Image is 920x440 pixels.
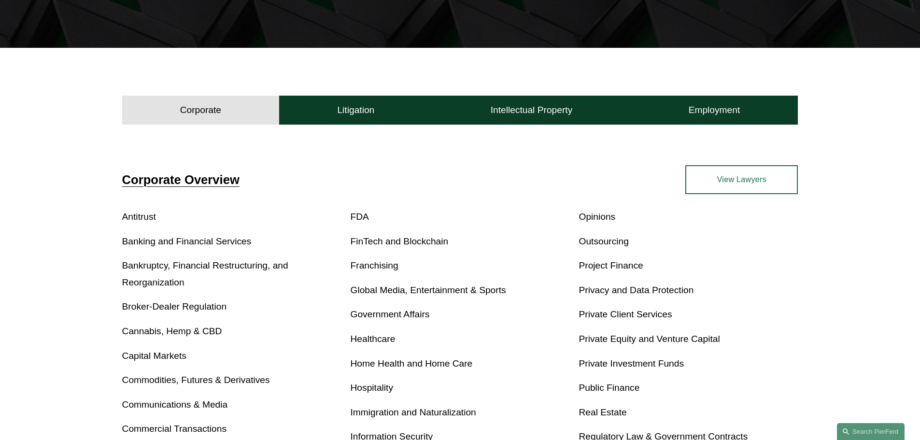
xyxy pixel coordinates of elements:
[579,236,628,246] a: Outsourcing
[351,285,506,295] a: Global Media, Entertainment & Sports
[122,212,156,222] a: Antitrust
[351,358,473,369] a: Home Health and Home Care
[579,407,626,417] a: Real Estate
[351,334,396,344] a: Healthcare
[180,104,221,116] h4: Corporate
[351,407,476,417] a: Immigration and Naturalization
[579,212,615,222] a: Opinions
[122,326,222,336] a: Cannabis, Hemp & CBD
[579,285,694,295] a: Privacy and Data Protection
[689,104,740,116] h4: Employment
[122,424,226,434] a: Commercial Transactions
[579,334,720,344] a: Private Equity and Venture Capital
[122,399,228,410] a: Communications & Media
[579,383,639,393] a: Public Finance
[579,260,643,270] a: Project Finance
[122,375,270,385] a: Commodities, Futures & Derivatives
[837,423,905,440] a: Search this site
[351,309,430,319] a: Government Affairs
[122,236,252,246] a: Banking and Financial Services
[122,301,227,312] a: Broker-Dealer Regulation
[351,212,369,222] a: FDA
[351,260,398,270] a: Franchising
[122,260,288,287] a: Bankruptcy, Financial Restructuring, and Reorganization
[337,104,374,116] h4: Litigation
[491,104,573,116] h4: Intellectual Property
[579,358,684,369] a: Private Investment Funds
[122,173,240,186] a: Corporate Overview
[122,351,186,361] a: Capital Markets
[579,309,672,319] a: Private Client Services
[685,165,798,194] a: View Lawyers
[351,383,394,393] a: Hospitality
[351,236,449,246] a: FinTech and Blockchain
